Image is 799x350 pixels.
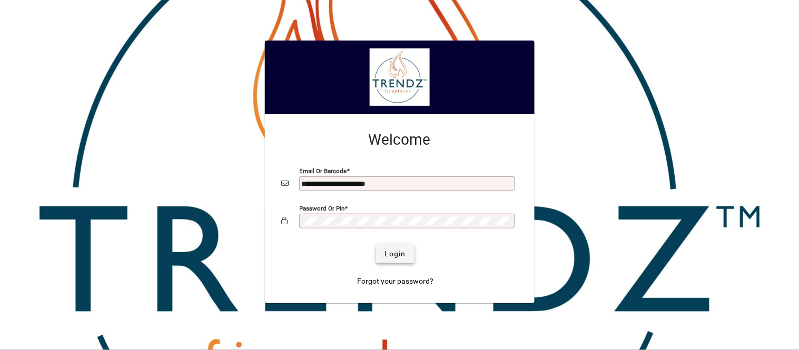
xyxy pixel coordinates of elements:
[376,244,415,263] button: Login
[300,205,345,212] mat-label: Password or Pin
[300,167,347,175] mat-label: Email or Barcode
[353,272,438,291] a: Forgot your password?
[357,276,433,287] span: Forgot your password?
[282,131,518,149] h2: Welcome
[384,248,406,259] span: Login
